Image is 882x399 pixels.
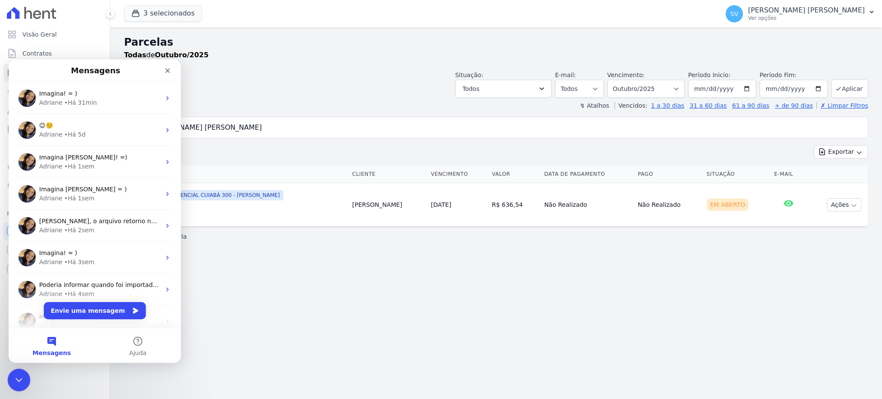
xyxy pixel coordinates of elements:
[124,165,349,183] th: Contrato
[31,94,119,101] span: Imagina [PERSON_NAME]! =)
[3,45,106,62] a: Contratos
[7,209,103,219] div: Plataformas
[3,26,106,43] a: Visão Geral
[688,72,730,78] label: Período Inicío:
[31,222,263,229] span: Poderia informar quando foi importado, por favor? Irei verificar internamente
[3,64,106,81] a: Parcelas
[131,202,345,219] a: QD 2 LT 34QD 2 LT 34
[719,2,882,26] button: SV [PERSON_NAME] [PERSON_NAME] Ver opções
[56,230,86,239] div: • Há 4sem
[35,243,137,260] button: Envie uma mensagem
[707,199,749,211] div: Em Aberto
[730,11,738,17] span: SV
[3,140,106,157] a: Transferências
[22,49,52,58] span: Contratos
[349,183,428,227] td: [PERSON_NAME]
[651,102,684,109] a: 1 a 30 dias
[732,102,769,109] a: 61 a 90 dias
[3,178,106,195] a: Negativação
[748,15,865,22] p: Ver opções
[56,262,86,271] div: • Há 4sem
[31,126,118,133] span: Imagina [PERSON_NAME] = )
[56,71,77,80] div: • Há 5d
[31,230,54,239] div: Adriane
[155,51,209,59] strong: Outubro/2025
[689,102,727,109] a: 31 a 60 dias
[463,84,479,94] span: Todos
[131,211,345,219] span: QD 2 LT 34
[22,30,57,39] span: Visão Geral
[814,145,868,159] button: Exportar
[31,158,416,165] span: [PERSON_NAME], o arquivo retorno não possui os dados do cliente. Somente o numero do documento + ...
[817,102,868,109] a: ✗ Limpar Filtros
[124,5,202,22] button: 3 selecionados
[31,254,67,261] span: Imagina! 🌻
[455,80,552,98] button: Todos
[3,102,106,119] a: Clientes
[10,126,27,143] img: Profile image for Adriane
[349,165,428,183] th: Cliente
[3,241,106,259] a: Conta Hent
[10,158,27,175] img: Profile image for Adriane
[31,71,54,80] div: Adriane
[3,121,106,138] a: Minha Carteira
[9,59,181,363] iframe: Intercom live chat
[3,83,106,100] a: Lotes
[31,198,54,207] div: Adriane
[8,369,31,392] iframe: Intercom live chat
[131,190,283,200] span: COMPLEXO RESIDENCIAL CUIABÁ 300 - [PERSON_NAME]
[140,119,864,136] input: Buscar por nome do lote ou do cliente
[607,72,645,78] label: Vencimento:
[760,71,828,80] label: Período Fim:
[615,102,647,109] label: Vencidos:
[31,103,54,112] div: Adriane
[827,198,861,212] button: Ações
[10,62,27,79] img: Profile image for Adriane
[10,190,27,207] img: Profile image for Adriane
[555,72,576,78] label: E-mail:
[124,51,146,59] strong: Todas
[748,6,865,15] p: [PERSON_NAME] [PERSON_NAME]
[580,102,609,109] label: ↯ Atalhos
[703,165,771,183] th: Situação
[541,183,634,227] td: Não Realizado
[541,165,634,183] th: Data de Pagamento
[634,183,703,227] td: Não Realizado
[31,262,54,271] div: Adriane
[124,34,868,50] h2: Parcelas
[86,269,172,303] button: Ajuda
[24,290,62,296] span: Mensagens
[634,165,703,183] th: Pago
[31,62,44,69] span: 😉☺️
[3,159,106,176] a: Crédito
[488,183,541,227] td: R$ 636,54
[455,72,483,78] label: Situação:
[56,198,86,207] div: • Há 3sem
[56,103,86,112] div: • Há 1sem
[124,50,208,60] p: de
[10,253,27,271] img: Profile image for Adriane
[488,165,541,183] th: Valor
[31,190,68,197] span: Imagina! = )
[56,166,86,175] div: • Há 2sem
[771,165,807,183] th: E-mail
[10,94,27,111] img: Profile image for Adriane
[831,79,868,98] button: Aplicar
[428,165,488,183] th: Vencimento
[431,201,451,208] a: [DATE]
[10,221,27,239] img: Profile image for Adriane
[56,134,86,143] div: • Há 1sem
[121,290,138,296] span: Ajuda
[3,222,106,240] a: Recebíveis
[31,134,54,143] div: Adriane
[775,102,813,109] a: + de 90 dias
[31,166,54,175] div: Adriane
